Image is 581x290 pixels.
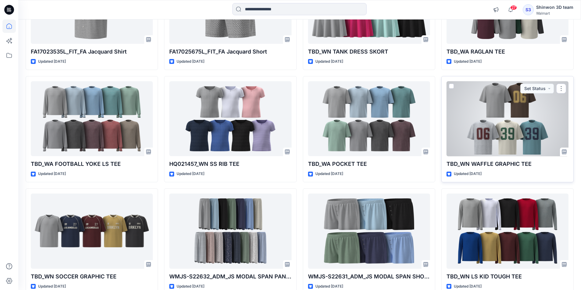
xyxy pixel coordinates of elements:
a: TBD_WA FOOTBALL YOKE LS TEE [31,81,153,156]
p: Updated [DATE] [177,58,204,65]
a: TBD_WA POCKET TEE [308,81,430,156]
span: 27 [510,5,517,10]
p: Updated [DATE] [38,283,66,290]
div: Shinwon 3D team [536,4,573,11]
p: FA17025675L_FIT_FA Jacquard Short [169,47,291,56]
a: WMJS-S22631_ADM_JS MODAL SPAN SHORTS [308,194,430,269]
p: TBD_WN LS KID TOUGH TEE [447,272,568,281]
p: TBD_WA RAGLAN TEE [447,47,568,56]
p: TBD_WA POCKET TEE [308,160,430,168]
p: Updated [DATE] [38,171,66,177]
p: Updated [DATE] [315,171,343,177]
p: WMJS-S22631_ADM_JS MODAL SPAN SHORTS [308,272,430,281]
p: WMJS-S22632_ADM_JS MODAL SPAN PANTS [169,272,291,281]
p: TBD_WN SOCCER GRAPHIC TEE [31,272,153,281]
p: Updated [DATE] [38,58,66,65]
div: Walmart [536,11,573,16]
p: FA17023535L_FIT_FA Jacquard Shirt [31,47,153,56]
p: Updated [DATE] [454,283,482,290]
p: Updated [DATE] [177,171,204,177]
p: Updated [DATE] [454,58,482,65]
p: Updated [DATE] [315,58,343,65]
a: TBD_WN SOCCER GRAPHIC TEE [31,194,153,269]
p: Updated [DATE] [454,171,482,177]
p: TBD_WA FOOTBALL YOKE LS TEE [31,160,153,168]
p: TBD_WN TANK DRESS SKORT [308,47,430,56]
a: WMJS-S22632_ADM_JS MODAL SPAN PANTS [169,194,291,269]
a: TBD_WN WAFFLE GRAPHIC TEE [447,81,568,156]
p: HQ021457_WN SS RIB TEE [169,160,291,168]
div: S3 [523,4,534,15]
a: HQ021457_WN SS RIB TEE [169,81,291,156]
p: Updated [DATE] [315,283,343,290]
p: TBD_WN WAFFLE GRAPHIC TEE [447,160,568,168]
a: TBD_WN LS KID TOUGH TEE [447,194,568,269]
p: Updated [DATE] [177,283,204,290]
